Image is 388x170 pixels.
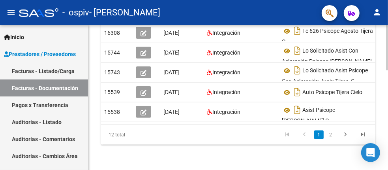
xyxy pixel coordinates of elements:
span: 15743 [104,69,120,76]
span: Fc 626 Psicope Agosto Tijera C [282,28,373,45]
span: Integración [212,89,240,95]
li: page 2 [325,128,337,142]
span: - ospiv [62,4,89,21]
a: 1 [314,130,324,139]
a: go to last page [355,130,370,139]
i: Descargar documento [292,44,302,57]
span: - [PERSON_NAME] [89,4,160,21]
span: Asist Psicope [PERSON_NAME] C [282,107,335,124]
span: Integración [212,49,240,56]
span: [DATE] [163,109,180,115]
span: [DATE] [163,89,180,95]
i: Descargar documento [292,64,302,77]
span: Integración [212,109,240,115]
a: go to next page [338,130,353,139]
span: 16308 [104,30,120,36]
span: [DATE] [163,69,180,76]
i: Descargar documento [292,104,302,116]
span: [DATE] [163,30,180,36]
div: Open Intercom Messenger [361,143,380,162]
span: [DATE] [163,49,180,56]
span: 15539 [104,89,120,95]
a: 2 [326,130,336,139]
i: Descargar documento [292,86,302,98]
span: Integración [212,30,240,36]
mat-icon: person [372,8,382,17]
a: go to first page [279,130,294,139]
a: go to previous page [297,130,312,139]
span: Lo Solicitado Asist Psicope Con Aclaración Junio Tijera, C [282,68,368,85]
mat-icon: menu [6,8,16,17]
i: Descargar documento [292,25,302,37]
span: Integración [212,69,240,76]
span: 15744 [104,49,120,56]
span: Inicio [4,33,24,42]
span: Prestadores / Proveedores [4,50,76,59]
li: page 1 [313,128,325,142]
span: Lo Solicitado Asist Con Aclaración Psicope [PERSON_NAME] C [282,48,372,74]
div: 12 total [101,125,155,145]
span: Auto Psicope Tijera Cielo [302,89,362,96]
span: 15538 [104,109,120,115]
